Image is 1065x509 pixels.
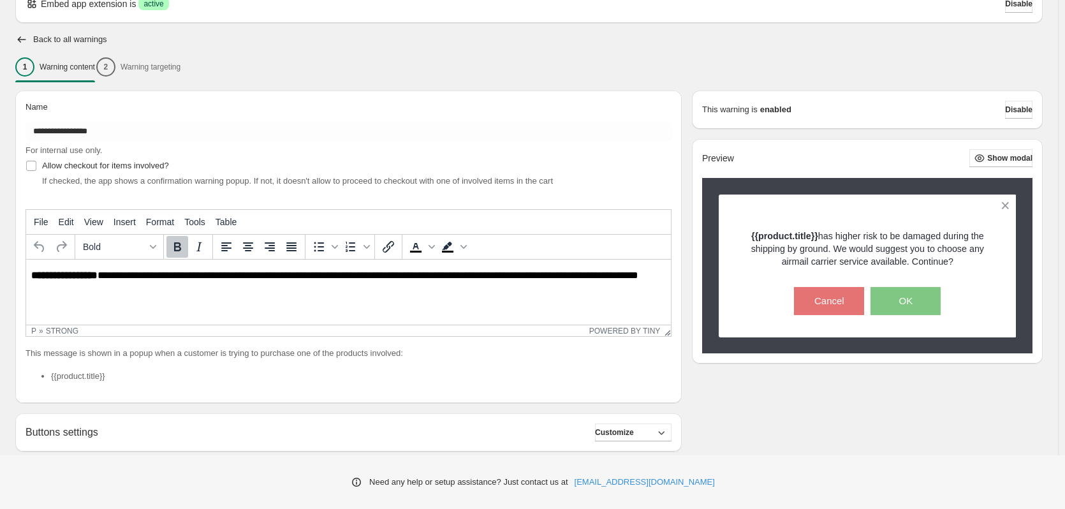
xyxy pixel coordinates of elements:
[378,236,399,258] button: Insert/edit link
[216,236,237,258] button: Align left
[33,34,107,45] h2: Back to all warnings
[760,103,791,116] strong: enabled
[595,427,634,438] span: Customize
[794,287,864,315] button: Cancel
[340,236,372,258] div: Numbered list
[702,153,734,164] h2: Preview
[114,217,136,227] span: Insert
[26,347,672,360] p: This message is shown in a popup when a customer is trying to purchase one of the products involved:
[15,54,95,80] button: 1Warning content
[437,236,469,258] div: Background color
[39,327,43,336] div: »
[83,242,145,252] span: Bold
[751,231,818,241] strong: {{product.title}}
[26,260,671,325] iframe: Rich Text Area
[29,236,50,258] button: Undo
[42,176,553,186] span: If checked, the app shows a confirmation warning popup. If not, it doesn't allow to proceed to ch...
[51,370,672,383] li: {{product.title}}
[259,236,281,258] button: Align right
[405,236,437,258] div: Text color
[702,103,758,116] p: This warning is
[987,153,1032,163] span: Show modal
[969,149,1032,167] button: Show modal
[188,236,210,258] button: Italic
[84,217,103,227] span: View
[870,287,941,315] button: OK
[31,327,36,336] div: p
[26,145,102,155] span: For internal use only.
[42,161,169,170] span: Allow checkout for items involved?
[146,217,174,227] span: Format
[166,236,188,258] button: Bold
[308,236,340,258] div: Bullet list
[15,57,34,77] div: 1
[237,236,259,258] button: Align center
[26,426,98,438] h2: Buttons settings
[1005,101,1032,119] button: Disable
[40,62,95,72] p: Warning content
[660,325,671,336] div: Resize
[1005,105,1032,115] span: Disable
[575,476,715,489] a: [EMAIL_ADDRESS][DOMAIN_NAME]
[741,230,994,268] p: has higher risk to be damaged during the shipping by ground. We would suggest you to choose any a...
[184,217,205,227] span: Tools
[46,327,78,336] div: strong
[59,217,74,227] span: Edit
[50,236,72,258] button: Redo
[589,327,661,336] a: Powered by Tiny
[34,217,48,227] span: File
[281,236,302,258] button: Justify
[26,102,48,112] span: Name
[216,217,237,227] span: Table
[78,236,161,258] button: Formats
[595,424,672,441] button: Customize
